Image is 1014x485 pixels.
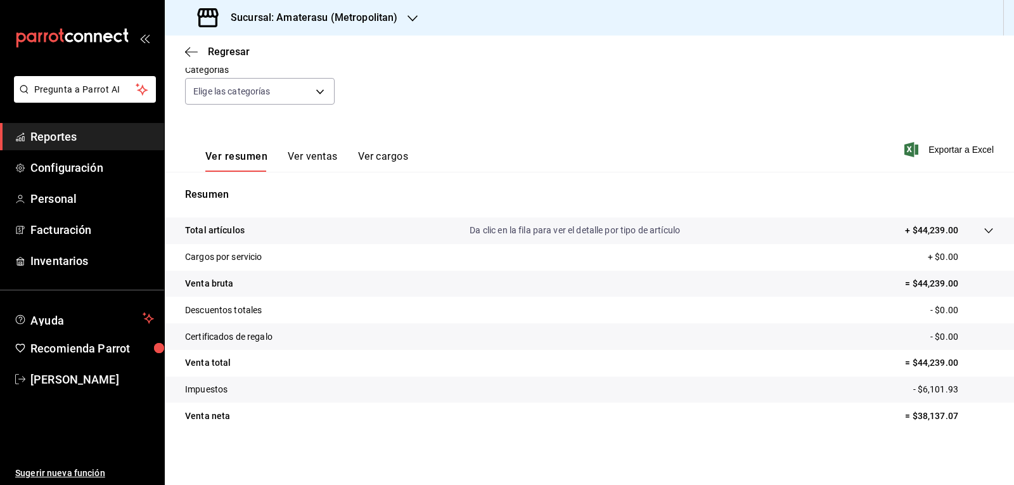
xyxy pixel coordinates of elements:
[930,330,994,344] p: - $0.00
[30,221,154,238] span: Facturación
[185,224,245,237] p: Total artículos
[15,467,154,480] span: Sugerir nueva función
[185,410,230,423] p: Venta neta
[185,250,262,264] p: Cargos por servicio
[185,330,273,344] p: Certificados de regalo
[288,150,338,172] button: Ver ventas
[905,277,994,290] p: = $44,239.00
[30,190,154,207] span: Personal
[14,76,156,103] button: Pregunta a Parrot AI
[30,159,154,176] span: Configuración
[185,383,228,396] p: Impuestos
[221,10,397,25] h3: Sucursal: Amaterasu (Metropolitan)
[930,304,994,317] p: - $0.00
[358,150,409,172] button: Ver cargos
[205,150,408,172] div: navigation tabs
[208,46,250,58] span: Regresar
[905,410,994,423] p: = $38,137.07
[905,224,958,237] p: + $44,239.00
[9,92,156,105] a: Pregunta a Parrot AI
[30,311,138,326] span: Ayuda
[928,250,994,264] p: + $0.00
[185,304,262,317] p: Descuentos totales
[185,46,250,58] button: Regresar
[34,83,136,96] span: Pregunta a Parrot AI
[30,128,154,145] span: Reportes
[139,33,150,43] button: open_drawer_menu
[913,383,994,396] p: - $6,101.93
[30,340,154,357] span: Recomienda Parrot
[185,356,231,370] p: Venta total
[30,252,154,269] span: Inventarios
[193,85,271,98] span: Elige las categorías
[470,224,680,237] p: Da clic en la fila para ver el detalle por tipo de artículo
[185,277,233,290] p: Venta bruta
[205,150,267,172] button: Ver resumen
[185,65,335,74] label: Categorías
[907,142,994,157] button: Exportar a Excel
[30,371,154,388] span: [PERSON_NAME]
[185,187,994,202] p: Resumen
[905,356,994,370] p: = $44,239.00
